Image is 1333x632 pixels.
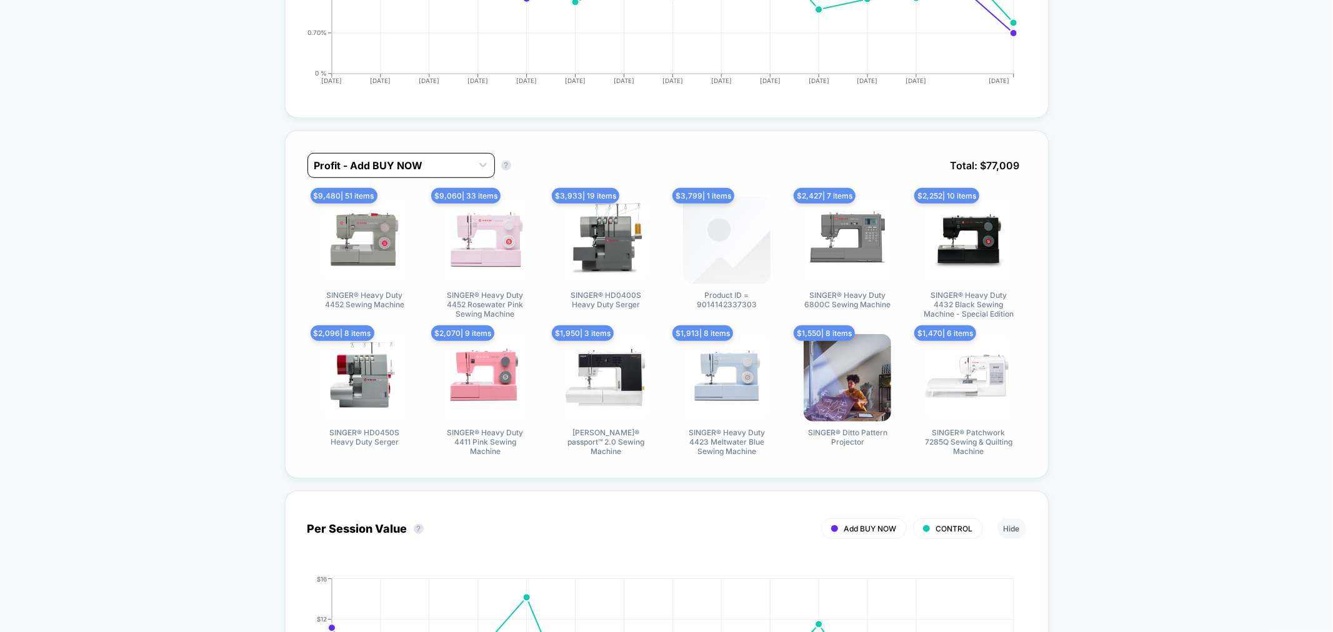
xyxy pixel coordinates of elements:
[922,428,1016,456] span: SINGER® Patchwork 7285Q Sewing & Quilting Machine
[683,197,771,284] img: Product ID = 9014142337303
[794,325,855,341] span: $ 1,550 | 8 items
[311,188,377,204] span: $ 9,480 | 51 items
[914,325,976,341] span: $ 1,470 | 6 items
[559,290,653,309] span: SINGER® HD0400S Heavy Duty Serger
[431,325,494,341] span: $ 2,070 | 9 items
[925,334,1012,422] img: SINGER® Patchwork 7285Q Sewing & Quilting Machine
[438,428,532,456] span: SINGER® Heavy Duty 4411 Pink Sewing Machine
[997,518,1026,539] button: Hide
[680,290,774,309] span: Product ID = 9014142337303
[562,334,650,422] img: PFAFF® passport™ 2.0 Sewing Machine
[760,77,781,84] tspan: [DATE]
[552,325,614,341] span: $ 1,950 | 3 items
[565,77,586,84] tspan: [DATE]
[419,77,439,84] tspan: [DATE]
[801,290,894,309] span: SINGER® Heavy Duty 6800C Sewing Machine
[925,197,1012,284] img: SINGER® Heavy Duty 4432 Black Sewing Machine - Special Edition
[441,334,529,422] img: SINGER® Heavy Duty 4411 Pink Sewing Machine
[321,197,408,284] img: SINGER® Heavy Duty 4452 Sewing Machine
[906,77,927,84] tspan: [DATE]
[989,77,1009,84] tspan: [DATE]
[317,615,327,623] tspan: $12
[562,197,650,284] img: SINGER® HD0400S Heavy Duty Serger
[311,325,374,341] span: $ 2,096 | 8 items
[804,197,891,284] img: SINGER® Heavy Duty 6800C Sewing Machine
[683,334,771,422] img: SINGER® Heavy Duty 4423 Meltwater Blue Sewing Machine
[431,188,501,204] span: $ 9,060 | 33 items
[501,160,511,170] button: ?
[370,77,391,84] tspan: [DATE]
[516,77,537,84] tspan: [DATE]
[414,524,424,534] button: ?
[944,153,1026,178] span: Total: $ 77,009
[467,77,488,84] tspan: [DATE]
[936,524,973,533] span: CONTROL
[438,290,532,318] span: SINGER® Heavy Duty 4452 Rosewater Pink Sewing Machine
[804,334,891,422] img: SINGER® Ditto Pattern Projector
[672,188,734,204] span: $ 3,799 | 1 items
[680,428,774,456] span: SINGER® Heavy Duty 4423 Meltwater Blue Sewing Machine
[672,325,733,341] span: $ 1,913 | 8 items
[614,77,634,84] tspan: [DATE]
[662,77,683,84] tspan: [DATE]
[844,524,897,533] span: Add BUY NOW
[809,77,829,84] tspan: [DATE]
[321,77,342,84] tspan: [DATE]
[857,77,878,84] tspan: [DATE]
[317,290,411,309] span: SINGER® Heavy Duty 4452 Sewing Machine
[914,188,979,204] span: $ 2,252 | 10 items
[711,77,732,84] tspan: [DATE]
[317,428,411,447] span: SINGER® HD0450S Heavy Duty Serger
[794,188,856,204] span: $ 2,427 | 7 items
[441,197,529,284] img: SINGER® Heavy Duty 4452 Rosewater Pink Sewing Machine
[307,29,327,36] tspan: 0.70%
[315,69,327,77] tspan: 0 %
[559,428,653,456] span: [PERSON_NAME]® passport™ 2.0 Sewing Machine
[922,290,1016,318] span: SINGER® Heavy Duty 4432 Black Sewing Machine - Special Edition
[552,188,619,204] span: $ 3,933 | 19 items
[801,428,894,447] span: SINGER® Ditto Pattern Projector
[321,334,408,422] img: SINGER® HD0450S Heavy Duty Serger
[317,575,327,583] tspan: $16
